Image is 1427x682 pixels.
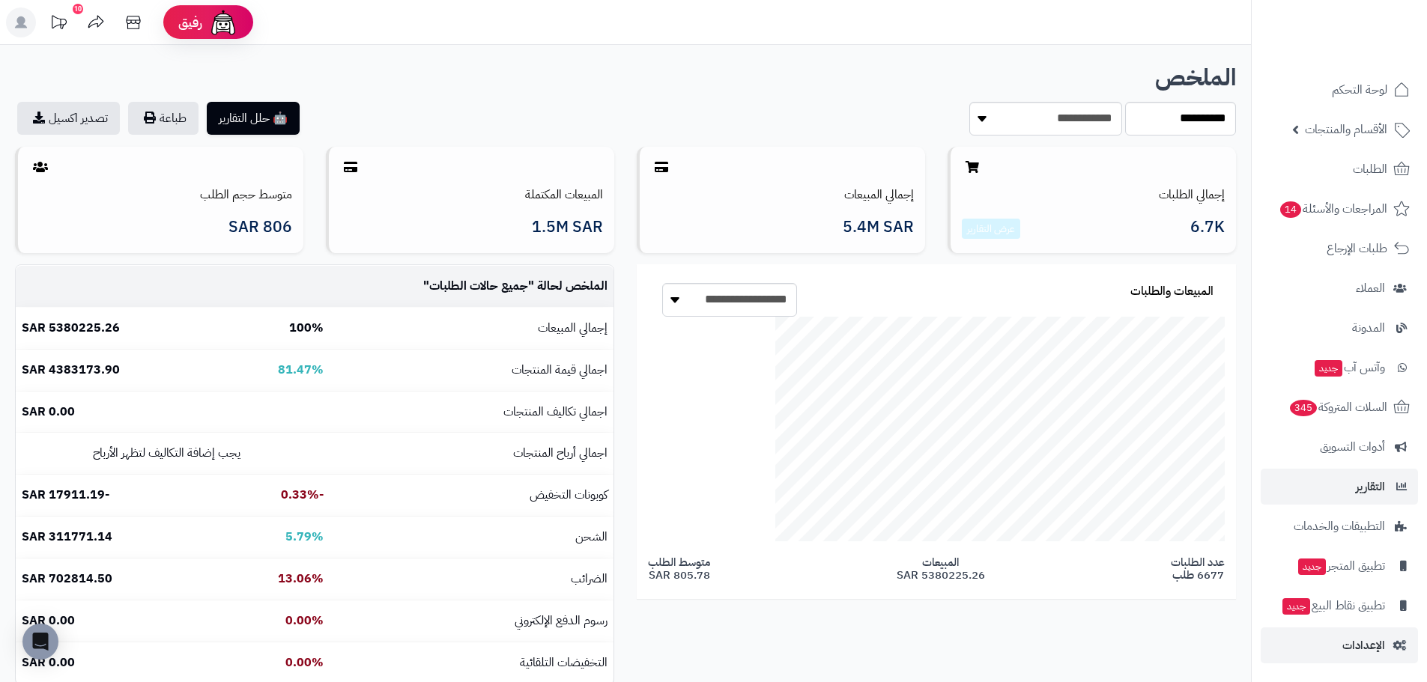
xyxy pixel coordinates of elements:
span: التطبيقات والخدمات [1294,516,1385,537]
b: 0.00% [285,612,324,630]
a: المراجعات والأسئلة14 [1261,191,1418,227]
span: 14 [1279,201,1302,218]
div: 10 [73,4,83,14]
span: 5.4M SAR [843,219,914,236]
span: العملاء [1356,278,1385,299]
td: اجمالي أرباح المنتجات [330,433,613,474]
a: العملاء [1261,270,1418,306]
span: الطلبات [1353,159,1387,180]
span: أدوات التسويق [1320,436,1385,457]
b: -17911.19 SAR [22,486,109,504]
a: التقارير [1261,469,1418,505]
span: جميع حالات الطلبات [429,277,528,295]
b: 0.00 SAR [22,654,75,672]
span: الأقسام والمنتجات [1305,119,1387,140]
td: رسوم الدفع الإلكتروني [330,600,613,642]
a: تصدير اكسيل [17,102,120,135]
td: الضرائب [330,558,613,600]
h3: المبيعات والطلبات [1130,285,1214,299]
td: اجمالي تكاليف المنتجات [330,392,613,433]
a: تطبيق المتجرجديد [1261,548,1418,584]
b: 0.00 SAR [22,403,75,421]
span: جديد [1315,360,1342,377]
b: 311771.14 SAR [22,528,112,546]
div: Open Intercom Messenger [22,624,58,660]
b: 4383173.90 SAR [22,361,120,379]
span: 6.7K [1190,219,1225,240]
a: عرض التقارير [967,221,1015,237]
a: إجمالي الطلبات [1159,186,1225,204]
b: -0.33% [281,486,324,504]
a: تحديثات المنصة [40,7,77,41]
span: السلات المتروكة [1288,397,1387,418]
span: المراجعات والأسئلة [1279,198,1387,219]
img: ai-face.png [208,7,238,37]
span: تطبيق المتجر [1297,555,1385,576]
span: 1.5M SAR [532,219,603,236]
a: المدونة [1261,310,1418,346]
button: 🤖 حلل التقارير [207,102,300,135]
b: 5380225.26 SAR [22,319,120,337]
span: طلبات الإرجاع [1327,238,1387,259]
a: السلات المتروكة345 [1261,389,1418,425]
span: المبيعات 5380225.26 SAR [897,556,985,581]
a: متوسط حجم الطلب [200,186,292,204]
small: يجب إضافة التكاليف لتظهر الأرباح [93,444,240,462]
a: طلبات الإرجاع [1261,231,1418,267]
b: 13.06% [278,570,324,588]
span: 345 [1289,399,1318,416]
b: 81.47% [278,361,324,379]
a: التطبيقات والخدمات [1261,508,1418,544]
span: جديد [1282,598,1310,615]
a: أدوات التسويق [1261,429,1418,465]
a: الإعدادات [1261,627,1418,663]
b: الملخص [1155,60,1236,95]
span: متوسط الطلب 805.78 SAR [648,556,710,581]
a: لوحة التحكم [1261,72,1418,108]
td: كوبونات التخفيض [330,475,613,516]
td: الملخص لحالة " " [330,266,613,307]
span: 806 SAR [228,219,292,236]
span: عدد الطلبات 6677 طلب [1171,556,1225,581]
a: إجمالي المبيعات [844,186,914,204]
span: رفيق [178,13,202,31]
span: المدونة [1352,317,1385,338]
span: تطبيق نقاط البيع [1281,595,1385,616]
td: إجمالي المبيعات [330,308,613,349]
b: 0.00 SAR [22,612,75,630]
span: وآتس آب [1313,357,1385,378]
span: لوحة التحكم [1332,79,1387,100]
b: 100% [289,319,324,337]
span: الإعدادات [1342,635,1385,656]
a: المبيعات المكتملة [525,186,603,204]
button: طباعة [128,102,199,135]
img: logo-2.png [1325,28,1413,60]
a: الطلبات [1261,151,1418,187]
span: التقارير [1356,476,1385,497]
b: 5.79% [285,528,324,546]
span: جديد [1298,558,1326,575]
a: تطبيق نقاط البيعجديد [1261,588,1418,624]
b: 702814.50 SAR [22,570,112,588]
b: 0.00% [285,654,324,672]
a: وآتس آبجديد [1261,350,1418,386]
td: اجمالي قيمة المنتجات [330,350,613,391]
td: الشحن [330,517,613,558]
